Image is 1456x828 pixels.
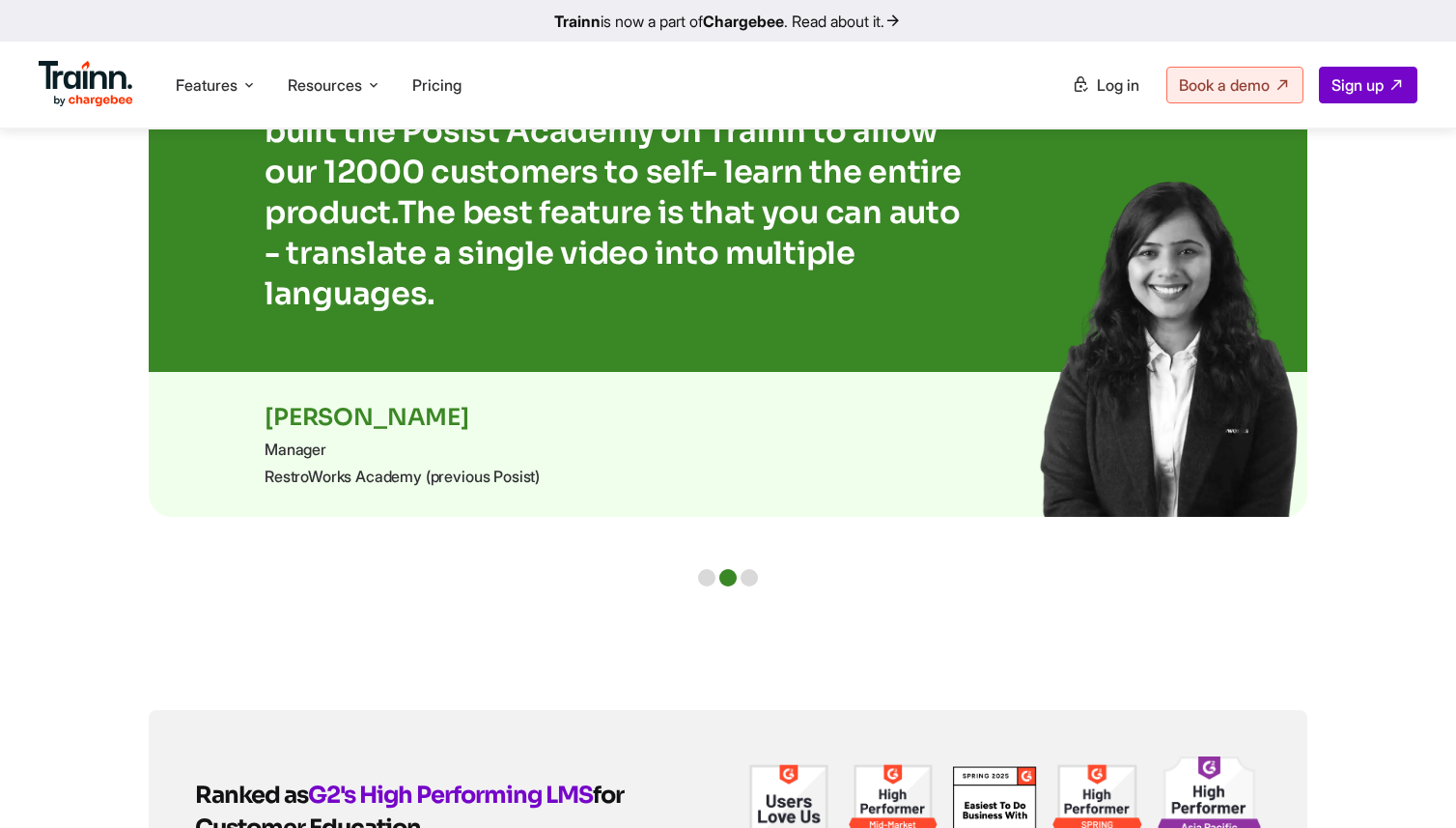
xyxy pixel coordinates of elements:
b: Trainn [554,12,601,31]
a: G2's High Performing LMS [308,781,593,810]
p: [PERSON_NAME] [265,403,1191,432]
span: Log in [1097,75,1139,95]
iframe: Chat Widget [1359,735,1456,828]
span: Features [176,74,238,96]
img: Trainn | customer education | video creation [1019,169,1307,517]
a: Log in [1060,68,1151,102]
p: Manager [265,440,1191,459]
img: Trainn Logo [39,61,133,107]
p: RestroWorks Academy (previous Posist) [265,467,1191,486]
span: Book a demo [1179,75,1270,95]
b: Chargebee [703,12,784,31]
span: Sign up [1331,75,1384,95]
span: Resources [288,74,362,96]
a: Pricing [412,75,462,95]
a: Sign up [1319,67,1417,103]
p: The Posist software keeps getting layered with multiple features. And that's why we built the Pos... [265,30,979,314]
a: Book a demo [1166,67,1303,103]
